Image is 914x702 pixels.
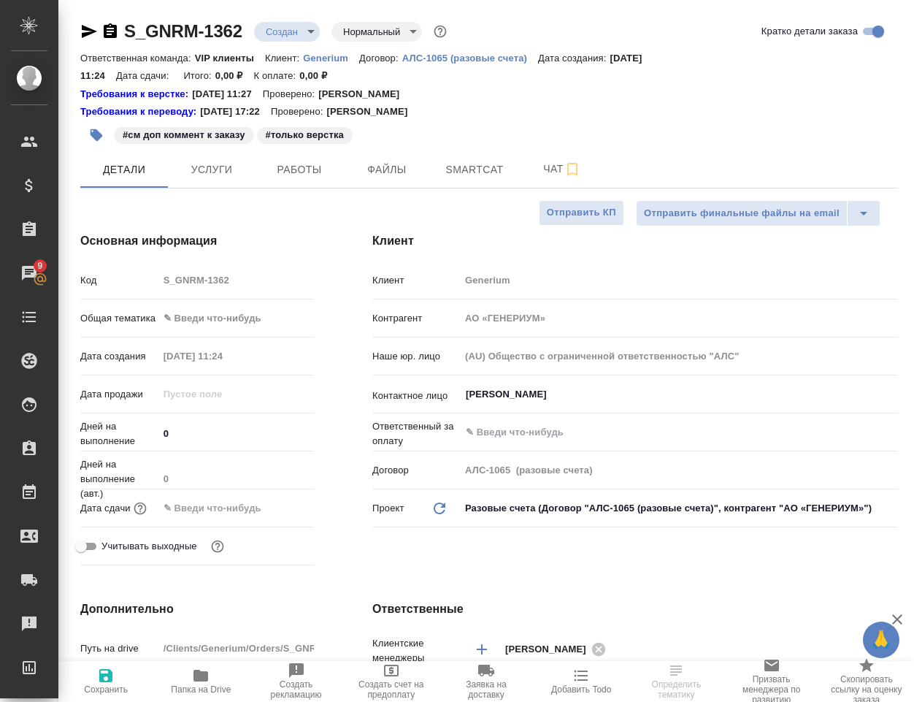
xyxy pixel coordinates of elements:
[80,23,98,40] button: Скопировать ссылку для ЯМессенджера
[101,539,197,554] span: Учитывать выходные
[271,104,327,119] p: Проверено:
[303,53,359,64] p: Generium
[551,684,611,695] span: Добавить Todo
[4,255,55,291] a: 9
[761,24,858,39] span: Кратко детали заказа
[402,53,538,64] p: АЛС-1065 (разовые счета)
[84,684,128,695] span: Сохранить
[80,501,131,516] p: Дата сдачи
[402,51,538,64] a: АЛС-1065 (разовые счета)
[158,638,314,659] input: Пустое поле
[248,661,343,702] button: Создать рекламацию
[158,306,314,331] div: ✎ Введи что-нибудь
[80,641,158,656] p: Путь на drive
[264,161,334,179] span: Работы
[200,104,271,119] p: [DATE] 17:22
[636,200,880,226] div: split button
[254,70,300,81] p: К оплате:
[101,23,119,40] button: Скопировать ссылку
[439,161,510,179] span: Smartcat
[80,232,314,250] h4: Основная информация
[80,53,195,64] p: Ответственная команда:
[460,308,898,329] input: Пустое поле
[460,346,898,367] input: Пустое поле
[431,22,450,41] button: Доп статусы указывают на важность/срочность заказа
[448,679,525,700] span: Заявка на доставку
[158,346,286,367] input: Пустое поле
[116,70,172,81] p: Дата сдачи:
[124,21,242,41] a: S_GNRM-1362
[460,496,898,521] div: Разовые счета (Договор "АЛС-1065 (разовые счета)", контрагент "АО «ГЕНЕРИУМ»")
[326,104,418,119] p: [PERSON_NAME]
[158,270,314,291] input: Пустое поле
[564,161,581,178] svg: Подписаться
[158,384,286,405] input: Пустое поле
[372,636,460,665] p: Клиентские менеджеры
[131,499,150,518] button: Если добавить услуги и заполнить их объемом, то дата рассчитается автоматически
[80,87,192,102] div: Нажми, чтобы открыть папку с инструкцией
[547,205,616,221] span: Отправить КП
[256,128,354,140] span: только верстка
[80,600,314,618] h4: Дополнительно
[527,160,597,178] span: Чат
[353,679,430,700] span: Создать счет на предоплату
[177,161,247,179] span: Услуги
[80,104,200,119] a: Требования к переводу:
[331,22,422,42] div: Создан
[80,419,158,449] p: Дней на выполнение
[644,205,840,222] span: Отправить финальные файлы на email
[112,128,256,140] span: см доп коммент к заказу
[372,463,460,478] p: Договор
[538,53,610,64] p: Дата создания:
[80,457,158,501] p: Дней на выполнение (авт.)
[819,661,914,702] button: Скопировать ссылку на оценку заказа
[890,431,893,434] button: Open
[464,424,845,441] input: ✎ Введи что-нибудь
[318,87,410,102] p: [PERSON_NAME]
[80,104,200,119] div: Нажми, чтобы открыть папку с инструкцией
[372,273,460,288] p: Клиент
[158,468,314,489] input: Пустое поле
[158,497,286,519] input: ✎ Введи что-нибудь
[261,26,302,38] button: Создан
[80,311,158,326] p: Общая тематика
[257,679,334,700] span: Создать рекламацию
[460,270,898,291] input: Пустое поле
[263,87,319,102] p: Проверено:
[254,22,320,42] div: Создан
[58,661,153,702] button: Сохранить
[80,349,158,364] p: Дата создания
[183,70,215,81] p: Итого:
[208,537,227,556] button: Выбери, если сб и вс нужно считать рабочими днями для выполнения заказа.
[299,70,338,81] p: 0,00 ₽
[265,53,303,64] p: Клиент:
[80,87,192,102] a: Требования к верстке:
[637,679,715,700] span: Определить тематику
[724,661,819,702] button: Призвать менеджера по развитию
[123,128,245,142] p: #см доп коммент к заказу
[215,70,254,81] p: 0,00 ₽
[80,119,112,151] button: Добавить тэг
[153,661,248,702] button: Папка на Drive
[28,259,51,273] span: 9
[171,684,231,695] span: Папка на Drive
[890,393,893,396] button: Open
[372,389,460,403] p: Контактное лицо
[372,232,898,250] h4: Клиент
[344,661,439,702] button: Создать счет на предоплату
[464,632,499,667] button: Добавить менеджера
[164,311,296,326] div: ✎ Введи что-нибудь
[534,661,629,702] button: Добавить Todo
[352,161,422,179] span: Файлы
[505,640,610,658] div: [PERSON_NAME]
[439,661,534,702] button: Заявка на доставку
[89,161,159,179] span: Детали
[863,622,899,658] button: 🙏
[372,600,898,618] h4: Ответственные
[869,625,894,655] span: 🙏
[266,128,344,142] p: #только верстка
[372,501,404,516] p: Проект
[339,26,404,38] button: Нормальный
[372,349,460,364] p: Наше юр. лицо
[303,51,359,64] a: Generium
